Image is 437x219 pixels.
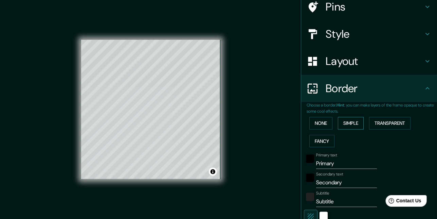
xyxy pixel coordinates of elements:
button: Simple [338,117,364,130]
iframe: Help widget launcher [377,192,430,212]
button: Transparent [369,117,411,130]
h4: Layout [326,54,423,68]
button: Fancy [309,135,334,148]
button: black [306,174,314,182]
b: Hint [336,102,344,108]
button: black [306,155,314,163]
h4: Border [326,82,423,95]
label: Secondary text [316,171,343,177]
p: Choose a border. : you can make layers of the frame opaque to create some cool effects. [307,102,437,114]
button: color-222222 [306,193,314,201]
div: Layout [301,48,437,75]
label: Primary text [316,152,337,158]
div: Border [301,75,437,102]
div: Style [301,20,437,48]
label: Subtitle [316,190,329,196]
button: Toggle attribution [209,168,217,176]
button: None [309,117,332,130]
h4: Style [326,27,423,41]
